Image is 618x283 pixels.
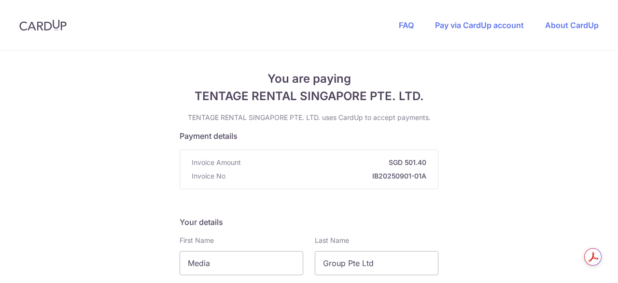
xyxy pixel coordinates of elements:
span: Invoice Amount [192,158,241,167]
h5: Your details [180,216,438,228]
span: You are paying [180,70,438,88]
strong: SGD 501.40 [245,158,426,167]
p: TENTAGE RENTAL SINGAPORE PTE. LTD. uses CardUp to accept payments. [180,113,438,122]
strong: IB20250901-01A [229,171,426,181]
h5: Payment details [180,130,438,142]
a: About CardUp [545,20,599,30]
label: First Name [180,236,214,245]
span: Invoice No [192,171,225,181]
span: TENTAGE RENTAL SINGAPORE PTE. LTD. [180,88,438,105]
img: CardUp [19,19,67,31]
input: Last name [315,251,438,275]
a: FAQ [399,20,414,30]
a: Pay via CardUp account [435,20,524,30]
label: Last Name [315,236,349,245]
input: First name [180,251,303,275]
